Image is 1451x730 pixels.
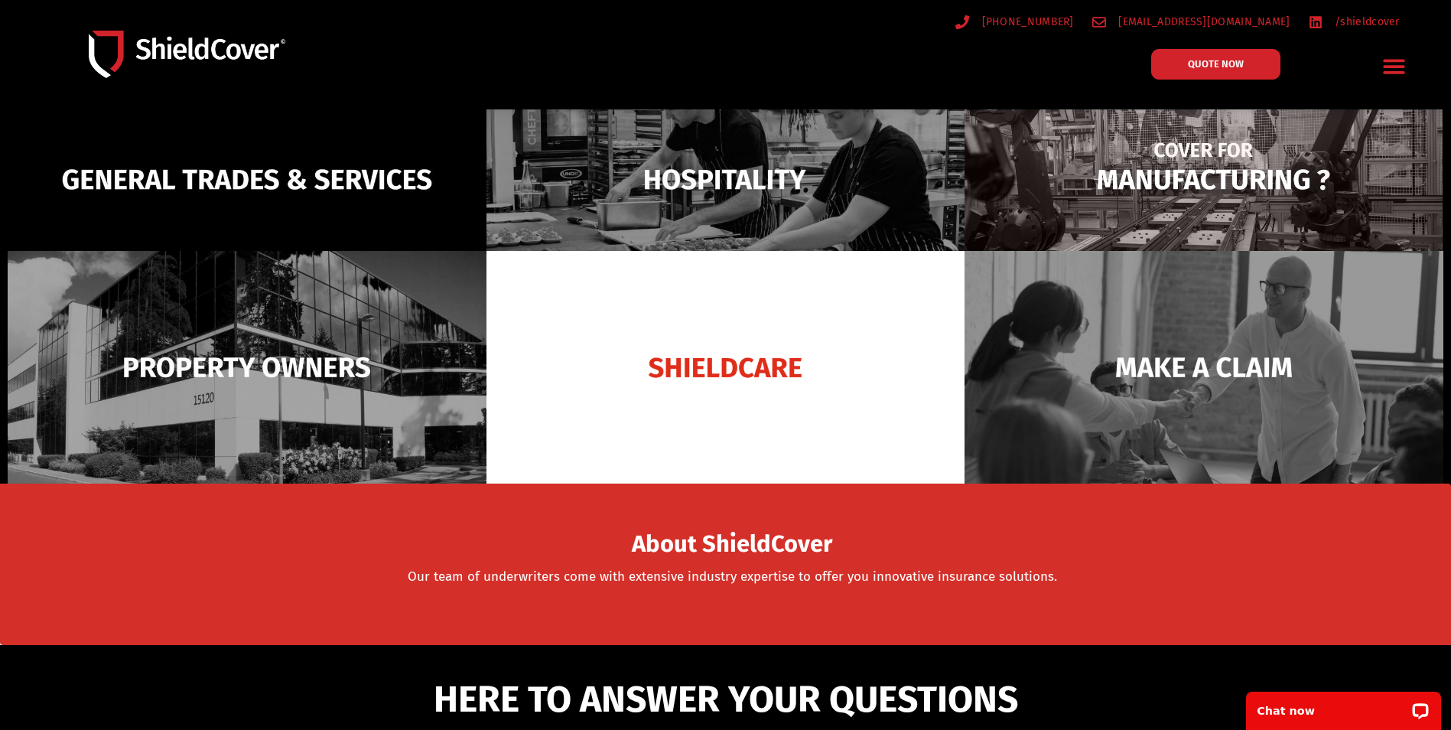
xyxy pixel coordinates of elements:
[218,681,1234,718] h5: HERE TO ANSWER YOUR QUESTIONS
[978,12,1074,31] span: [PHONE_NUMBER]
[1376,48,1412,84] div: Menu Toggle
[632,535,832,554] span: About ShieldCover
[1309,12,1400,31] a: /shieldcover
[1114,12,1290,31] span: [EMAIL_ADDRESS][DOMAIN_NAME]
[1151,49,1280,80] a: QUOTE NOW
[1092,12,1290,31] a: [EMAIL_ADDRESS][DOMAIN_NAME]
[1236,682,1451,730] iframe: LiveChat chat widget
[1331,12,1400,31] span: /shieldcover
[89,31,285,79] img: Shield-Cover-Underwriting-Australia-logo-full
[955,12,1074,31] a: [PHONE_NUMBER]
[632,539,832,555] a: About ShieldCover
[408,569,1057,585] a: Our team of underwriters come with extensive industry expertise to offer you innovative insurance...
[1188,59,1244,69] span: QUOTE NOW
